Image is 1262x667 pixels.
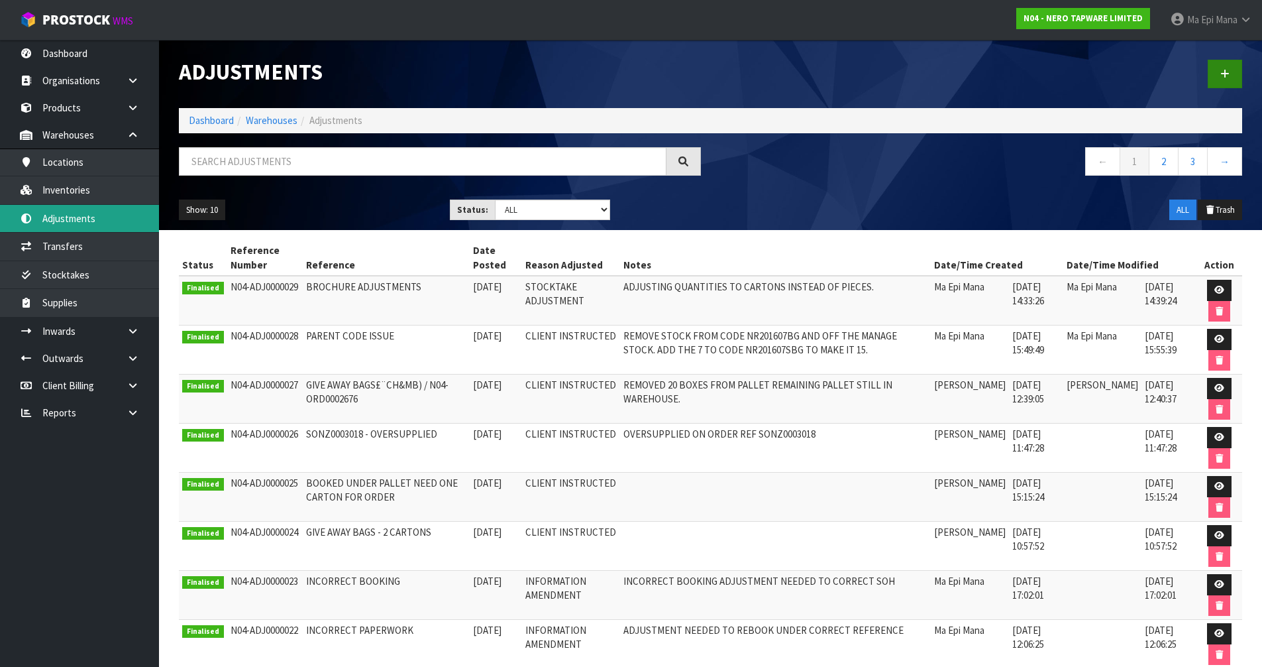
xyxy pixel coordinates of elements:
button: ALL [1169,200,1196,221]
span: Finalised [182,331,224,344]
td: Ma Epi Mana [1063,276,1141,326]
td: [DATE] [470,473,522,522]
td: [DATE] [470,571,522,620]
td: BOOKED UNDER PALLET NEED ONE CARTON FOR ORDER [303,473,470,522]
span: Ma Epi [1187,13,1214,26]
span: Finalised [182,429,224,442]
td: N04-ADJ0000024 [227,522,303,571]
span: Finalised [182,625,224,638]
td: [PERSON_NAME] [931,375,1009,424]
td: [DATE] [470,375,522,424]
th: Date Posted [470,240,522,276]
td: [PERSON_NAME] [931,473,1009,522]
span: Finalised [182,282,224,295]
td: GIVE AWAY BAGS£¨CH&MB) / N04-ORD0002676 [303,375,470,424]
td: [DATE] 11:47:28 [1009,424,1063,473]
td: [DATE] [470,522,522,571]
td: BROCHURE ADJUSTMENTS [303,276,470,326]
td: N04-ADJ0000025 [227,473,303,522]
td: [DATE] 15:15:24 [1141,473,1196,522]
td: CLIENT INSTRUCTED [522,473,620,522]
td: [PERSON_NAME] [931,424,1009,473]
strong: Status: [457,204,488,215]
a: N04 - NERO TAPWARE LIMITED [1016,8,1150,29]
button: Trash [1198,200,1242,221]
td: [DATE] [470,326,522,375]
input: Search adjustments [179,147,666,176]
span: Finalised [182,380,224,393]
td: CLIENT INSTRUCTED [522,326,620,375]
td: CLIENT INSTRUCTED [522,375,620,424]
td: [DATE] [470,276,522,326]
td: SONZ0003018 - OVERSUPPLIED [303,424,470,473]
td: [DATE] 10:57:52 [1009,522,1063,571]
th: Date/Time Created [931,240,1063,276]
td: INCORRECT BOOKING ADJUSTMENT NEEDED TO CORRECT SOH [620,571,931,620]
td: [DATE] 15:15:24 [1009,473,1063,522]
a: 1 [1120,147,1149,176]
td: [PERSON_NAME] [1063,375,1141,424]
th: Reference Number [227,240,303,276]
strong: N04 - NERO TAPWARE LIMITED [1024,13,1143,24]
td: REMOVED 20 BOXES FROM PALLET REMAINING PALLET STILL IN WAREHOUSE. [620,375,931,424]
td: Ma Epi Mana [931,276,1009,326]
button: Show: 10 [179,200,225,221]
nav: Page navigation [721,147,1243,180]
span: ProStock [42,11,110,29]
a: Warehouses [246,114,297,127]
td: [DATE] 15:49:49 [1009,326,1063,375]
th: Reason Adjusted [522,240,620,276]
td: [PERSON_NAME] [931,522,1009,571]
td: PARENT CODE ISSUE [303,326,470,375]
td: [DATE] 10:57:52 [1141,522,1196,571]
span: Adjustments [309,114,362,127]
a: 3 [1178,147,1208,176]
td: INCORRECT BOOKING [303,571,470,620]
td: [DATE] 14:39:24 [1141,276,1196,326]
td: [DATE] 12:39:05 [1009,375,1063,424]
span: Finalised [182,576,224,589]
td: Ma Epi Mana [931,571,1009,620]
td: N04-ADJ0000023 [227,571,303,620]
td: [DATE] 11:47:28 [1141,424,1196,473]
td: Ma Epi Mana [1063,326,1141,375]
span: Finalised [182,478,224,491]
a: 2 [1149,147,1179,176]
th: Action [1196,240,1242,276]
td: STOCKTAKE ADJUSTMENT [522,276,620,326]
td: N04-ADJ0000026 [227,424,303,473]
td: [DATE] 17:02:01 [1009,571,1063,620]
td: [DATE] [470,424,522,473]
td: OVERSUPPLIED ON ORDER REF SONZ0003018 [620,424,931,473]
td: INFORMATION AMENDMENT [522,571,620,620]
td: [DATE] 14:33:26 [1009,276,1063,326]
th: Reference [303,240,470,276]
a: → [1207,147,1242,176]
td: REMOVE STOCK FROM CODE NR201607BG AND OFF THE MANAGE STOCK. ADD THE 7 TO CODE NR201607SBG TO MAKE... [620,326,931,375]
small: WMS [113,15,133,27]
a: ← [1085,147,1120,176]
td: Ma Epi Mana [931,326,1009,375]
td: CLIENT INSTRUCTED [522,522,620,571]
a: Dashboard [189,114,234,127]
td: N04-ADJ0000029 [227,276,303,326]
td: [DATE] 12:40:37 [1141,375,1196,424]
td: GIVE AWAY BAGS - 2 CARTONS [303,522,470,571]
span: Finalised [182,527,224,540]
h1: Adjustments [179,60,701,84]
td: ADJUSTING QUANTITIES TO CARTONS INSTEAD OF PIECES. [620,276,931,326]
td: N04-ADJ0000028 [227,326,303,375]
td: [DATE] 15:55:39 [1141,326,1196,375]
th: Status [179,240,227,276]
td: CLIENT INSTRUCTED [522,424,620,473]
td: N04-ADJ0000027 [227,375,303,424]
th: Date/Time Modified [1063,240,1196,276]
th: Notes [620,240,931,276]
td: [DATE] 17:02:01 [1141,571,1196,620]
img: cube-alt.png [20,11,36,28]
span: Mana [1216,13,1237,26]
